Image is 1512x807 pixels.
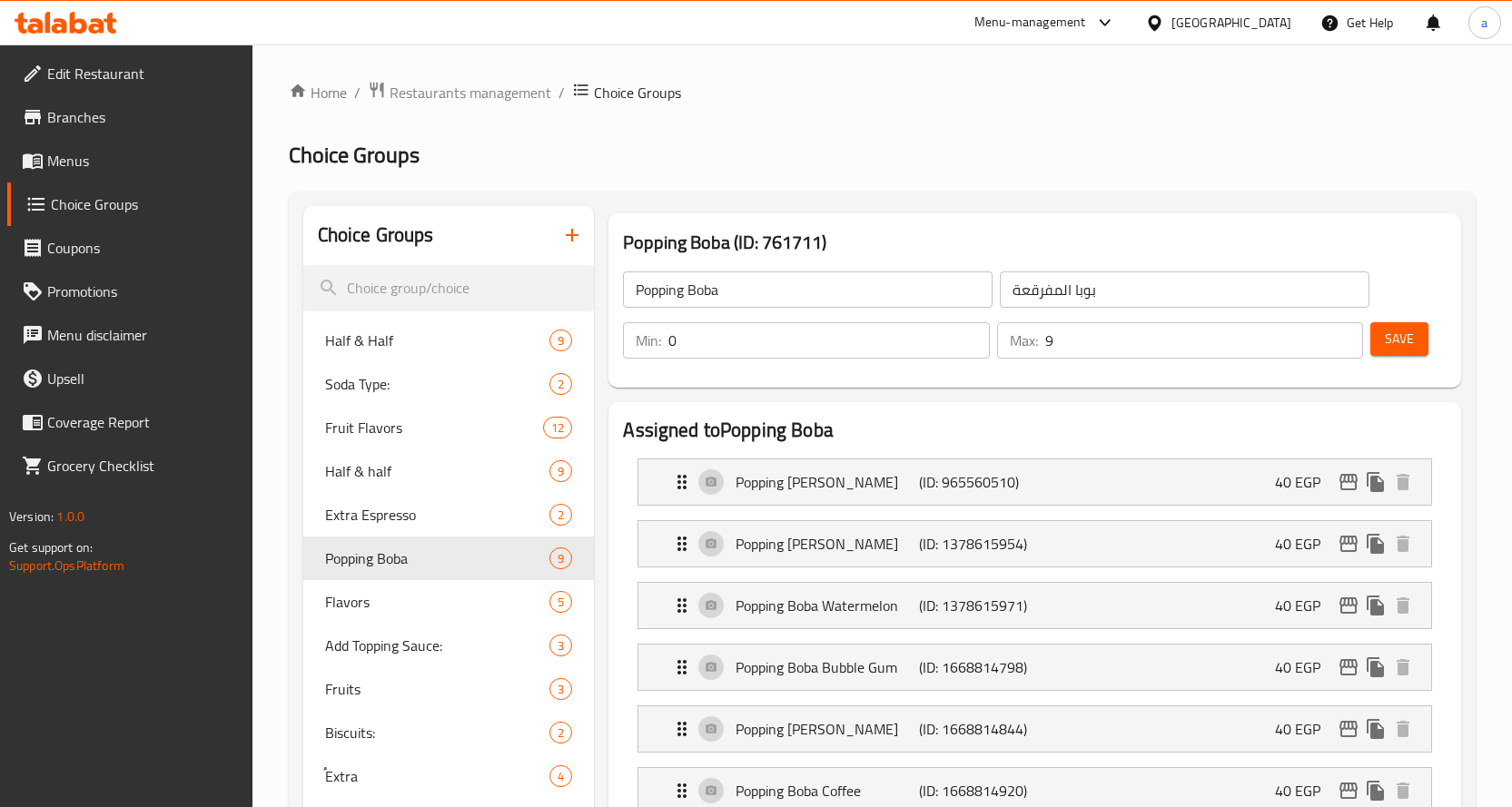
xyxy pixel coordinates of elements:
div: Half & half9 [303,449,595,493]
div: Menu-management [974,12,1086,34]
button: duplicate [1362,592,1389,619]
span: 12 [544,419,571,437]
span: Fruits [325,678,550,700]
button: delete [1389,468,1417,496]
button: edit [1335,777,1362,804]
span: Version: [9,505,54,528]
button: edit [1335,715,1362,743]
span: Grocery Checklist [47,455,238,477]
span: 5 [550,594,571,611]
a: Branches [7,95,252,139]
p: Max: [1010,330,1038,351]
div: Expand [638,706,1431,752]
div: Expand [638,459,1431,505]
span: 4 [550,768,571,785]
span: Choice Groups [51,193,238,215]
span: Branches [47,106,238,128]
span: Choice Groups [594,82,681,103]
span: Menu disclaimer [47,324,238,346]
li: / [558,82,565,103]
div: Flavors5 [303,580,595,624]
button: duplicate [1362,654,1389,681]
span: Flavors [325,591,550,613]
h3: Popping Boba (ID: 761711) [623,228,1447,257]
a: Choice Groups [7,182,252,226]
li: Expand [623,698,1447,760]
span: Popping Boba [325,547,550,569]
div: Expand [638,521,1431,566]
p: 40 EGP [1275,471,1335,493]
span: Choice Groups [289,134,420,175]
div: Fruit Flavors12 [303,406,595,449]
button: duplicate [1362,468,1389,496]
button: duplicate [1362,715,1389,743]
button: delete [1389,592,1417,619]
span: Biscuits: [325,722,550,743]
span: 3 [550,681,571,698]
div: Half & Half9 [303,319,595,362]
div: Choices [549,330,572,351]
a: Grocery Checklist [7,444,252,487]
a: Coverage Report [7,400,252,444]
p: Popping Boba Watermelon [736,595,919,616]
button: delete [1389,715,1417,743]
a: Promotions [7,270,252,313]
span: 2 [550,376,571,393]
span: Half & half [325,460,550,482]
span: ُExtra [325,765,550,787]
li: Expand [623,513,1447,575]
a: Menus [7,139,252,182]
li: Expand [623,636,1447,698]
div: Choices [549,460,572,482]
div: Expand [638,645,1431,690]
div: Choices [549,765,572,787]
span: Coupons [47,237,238,259]
button: duplicate [1362,777,1389,804]
span: Extra Espresso [325,504,550,526]
div: ُExtra4 [303,754,595,798]
button: edit [1335,592,1362,619]
span: 2 [550,724,571,742]
span: Add Topping Sauce: [325,635,550,656]
button: delete [1389,777,1417,804]
div: Choices [549,635,572,656]
h2: Assigned to Popping Boba [623,417,1447,444]
span: 9 [550,332,571,349]
button: delete [1389,654,1417,681]
p: Popping Boba Coffee [736,780,919,802]
span: 3 [550,637,571,654]
button: edit [1335,468,1362,496]
span: Soda Type: [325,373,550,395]
div: Fruits3 [303,667,595,711]
span: Upsell [47,368,238,389]
a: Restaurants management [368,81,551,104]
input: search [303,265,595,311]
p: Popping [PERSON_NAME] [736,533,919,555]
span: a [1481,13,1487,33]
span: Restaurants management [390,82,551,103]
span: Save [1385,328,1414,350]
p: (ID: 1668814920) [919,780,1042,802]
span: Menus [47,150,238,172]
p: Min: [636,330,661,351]
button: edit [1335,530,1362,557]
span: 9 [550,550,571,567]
p: 40 EGP [1275,595,1335,616]
div: Add Topping Sauce:3 [303,624,595,667]
button: duplicate [1362,530,1389,557]
span: Edit Restaurant [47,63,238,84]
div: Choices [549,504,572,526]
div: [GEOGRAPHIC_DATA] [1171,13,1291,33]
span: Coverage Report [47,411,238,433]
p: Popping [PERSON_NAME] [736,718,919,740]
p: (ID: 1668814798) [919,656,1042,678]
span: Half & Half [325,330,550,351]
button: edit [1335,654,1362,681]
a: Support.OpsPlatform [9,554,124,577]
h2: Choice Groups [318,221,434,249]
div: Expand [638,583,1431,628]
p: (ID: 1378615971) [919,595,1042,616]
li: Expand [623,575,1447,636]
p: 40 EGP [1275,780,1335,802]
p: (ID: 1668814844) [919,718,1042,740]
